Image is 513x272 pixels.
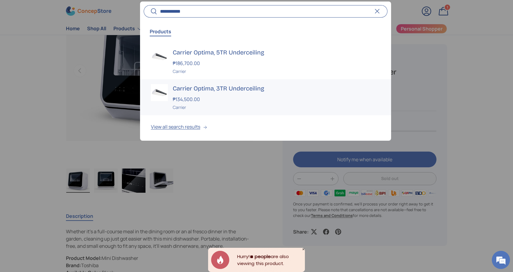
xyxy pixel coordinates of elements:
[99,3,114,18] div: Minimize live chat window
[3,165,115,186] textarea: Type your message and hit 'Enter'
[173,48,380,57] h3: Carrier Optima, 5TR Underceiling
[173,104,380,110] div: Carrier
[150,25,171,38] button: Products
[35,76,83,137] span: We're online!
[140,115,391,141] button: View all search results
[31,34,102,42] div: Chat with us now
[140,79,391,115] a: carrier-optima-3tr-underceiling-aircon-unit-full-view-concepstore Carrier Optima, 3TR Underceilin...
[302,248,305,251] div: Close
[140,43,391,79] a: carrier-optima-5tr-underceiling-aircon-unit-full-view-concepstore Carrier Optima, 5TR Underceilin...
[151,48,168,65] img: carrier-optima-5tr-underceiling-aircon-unit-full-view-concepstore
[151,84,168,101] img: carrier-optima-3tr-underceiling-aircon-unit-full-view-concepstore
[173,84,380,93] h3: Carrier Optima, 3TR Underceiling
[173,68,380,74] div: Carrier
[173,60,201,67] strong: ₱186,700.00
[173,96,201,103] strong: ₱134,500.00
